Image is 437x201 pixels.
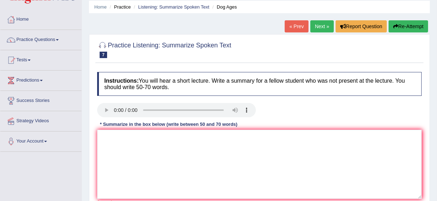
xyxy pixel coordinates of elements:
li: Practice [108,4,131,10]
a: Predictions [0,71,81,88]
b: Instructions: [104,78,139,84]
a: Home [94,4,107,10]
a: Practice Questions [0,30,81,48]
a: « Prev [285,20,308,32]
a: Success Stories [0,91,81,109]
a: Home [0,10,81,27]
a: Next » [310,20,334,32]
button: Report Question [336,20,387,32]
span: 7 [100,52,107,58]
h4: You will hear a short lecture. Write a summary for a fellow student who was not present at the le... [97,72,422,96]
a: Tests [0,50,81,68]
a: Listening: Summarize Spoken Text [138,4,209,10]
a: Strategy Videos [0,111,81,129]
a: Your Account [0,132,81,149]
button: Re-Attempt [389,20,428,32]
div: * Summarize in the box below (write between 50 and 70 words) [97,121,240,128]
li: Dog Ages [211,4,237,10]
h2: Practice Listening: Summarize Spoken Text [97,40,231,58]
